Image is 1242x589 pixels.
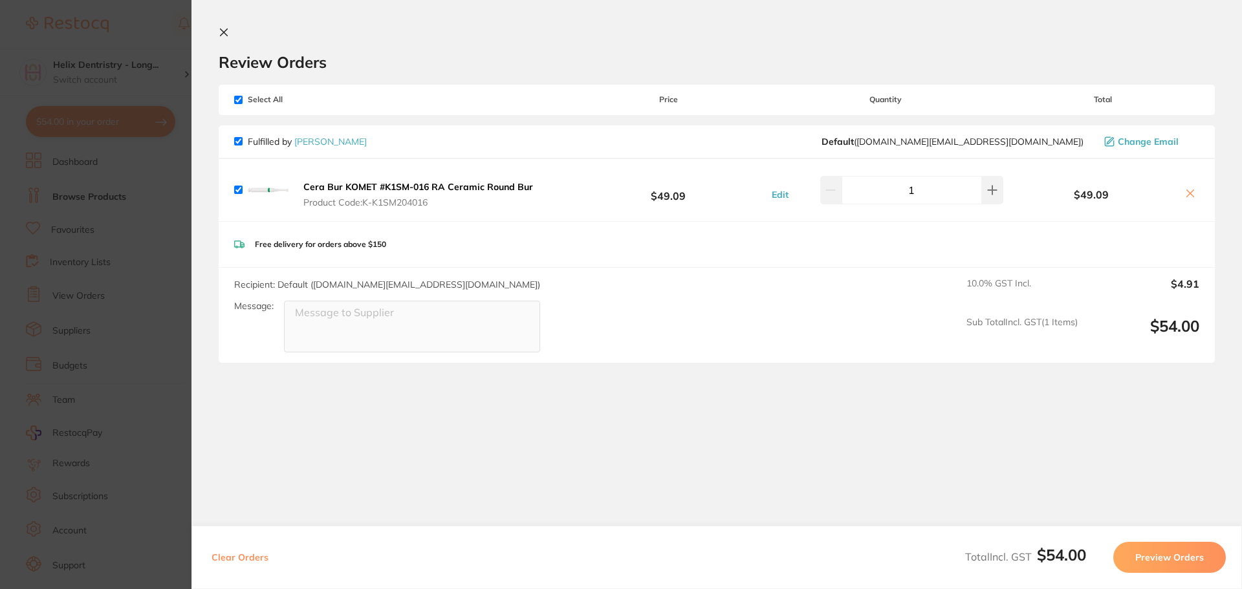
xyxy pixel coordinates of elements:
[1037,545,1086,564] b: $54.00
[966,317,1078,352] span: Sub Total Incl. GST ( 1 Items)
[966,278,1078,306] span: 10.0 % GST Incl.
[255,240,386,249] p: Free delivery for orders above $150
[1100,136,1199,147] button: Change Email
[234,279,540,290] span: Recipient: Default ( [DOMAIN_NAME][EMAIL_ADDRESS][DOMAIN_NAME] )
[248,136,367,147] p: Fulfilled by
[219,52,1215,72] h2: Review Orders
[234,95,364,104] span: Select All
[303,197,533,208] span: Product Code: K-K1SM204016
[572,95,765,104] span: Price
[1088,278,1199,306] output: $4.91
[965,550,1086,563] span: Total Incl. GST
[300,181,537,208] button: Cera Bur KOMET #K1SM-016 RA Ceramic Round Bur Product Code:K-K1SM204016
[1113,542,1226,573] button: Preview Orders
[765,95,1007,104] span: Quantity
[1118,136,1179,147] span: Change Email
[294,136,367,147] a: [PERSON_NAME]
[768,189,792,200] button: Edit
[1007,189,1176,200] b: $49.09
[822,136,1084,147] span: customer.care@henryschein.com.au
[822,136,854,147] b: Default
[1007,95,1199,104] span: Total
[303,181,533,193] b: Cera Bur KOMET #K1SM-016 RA Ceramic Round Bur
[208,542,272,573] button: Clear Orders
[1088,317,1199,352] output: $54.00
[572,178,765,202] b: $49.09
[248,169,289,211] img: bDl1eGR0Zw
[234,301,274,312] label: Message:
